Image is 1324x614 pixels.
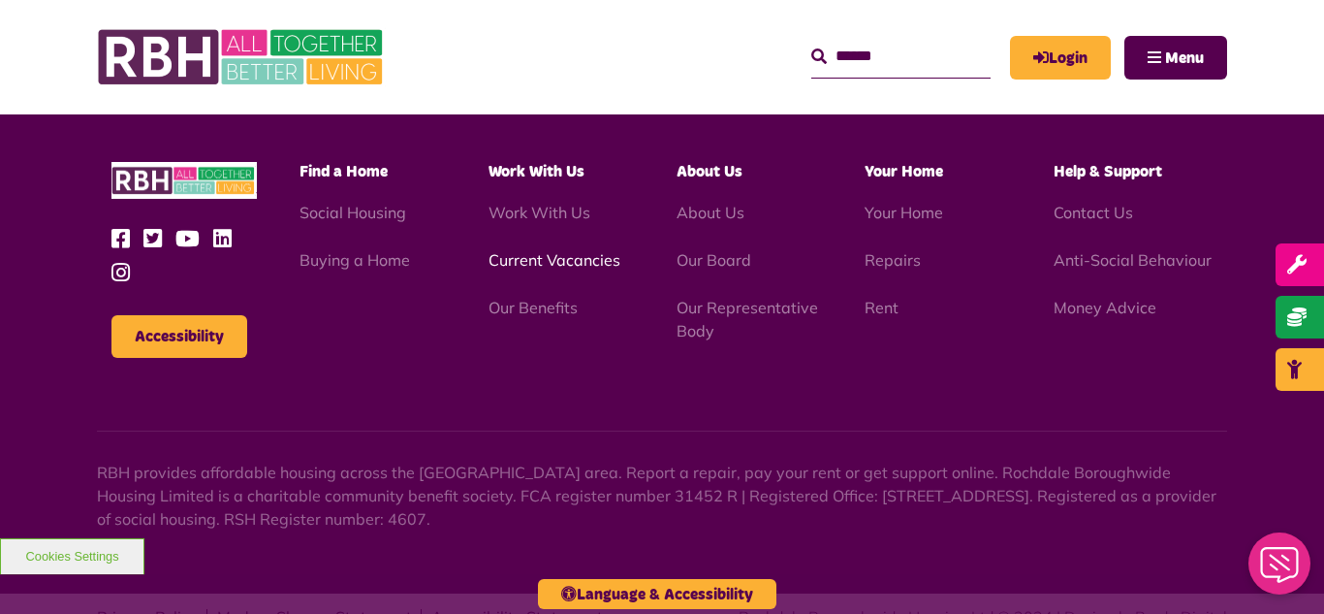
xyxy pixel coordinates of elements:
[677,298,818,340] a: Our Representative Body
[299,250,410,270] a: Buying a Home
[489,250,620,270] a: Current Vacancies
[1165,50,1204,66] span: Menu
[538,579,776,609] button: Language & Accessibility
[811,36,991,78] input: Search
[865,250,921,270] a: Repairs
[97,19,388,95] img: RBH
[111,162,257,200] img: RBH
[865,164,943,179] span: Your Home
[489,203,590,222] a: Work With Us
[677,164,742,179] span: About Us
[1010,36,1111,80] a: MyRBH
[1054,298,1156,317] a: Money Advice
[1054,203,1133,222] a: Contact Us
[865,298,898,317] a: Rent
[111,315,247,358] button: Accessibility
[299,164,388,179] span: Find a Home
[1237,527,1324,614] iframe: Netcall Web Assistant for live chat
[865,203,943,222] a: Your Home
[97,461,1227,531] p: RBH provides affordable housing across the [GEOGRAPHIC_DATA] area. Report a repair, pay your rent...
[489,164,584,179] span: Work With Us
[1054,164,1162,179] span: Help & Support
[677,203,744,222] a: About Us
[299,203,406,222] a: Social Housing - open in a new tab
[1054,250,1212,270] a: Anti-Social Behaviour
[489,298,578,317] a: Our Benefits
[1124,36,1227,80] button: Navigation
[677,250,751,270] a: Our Board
